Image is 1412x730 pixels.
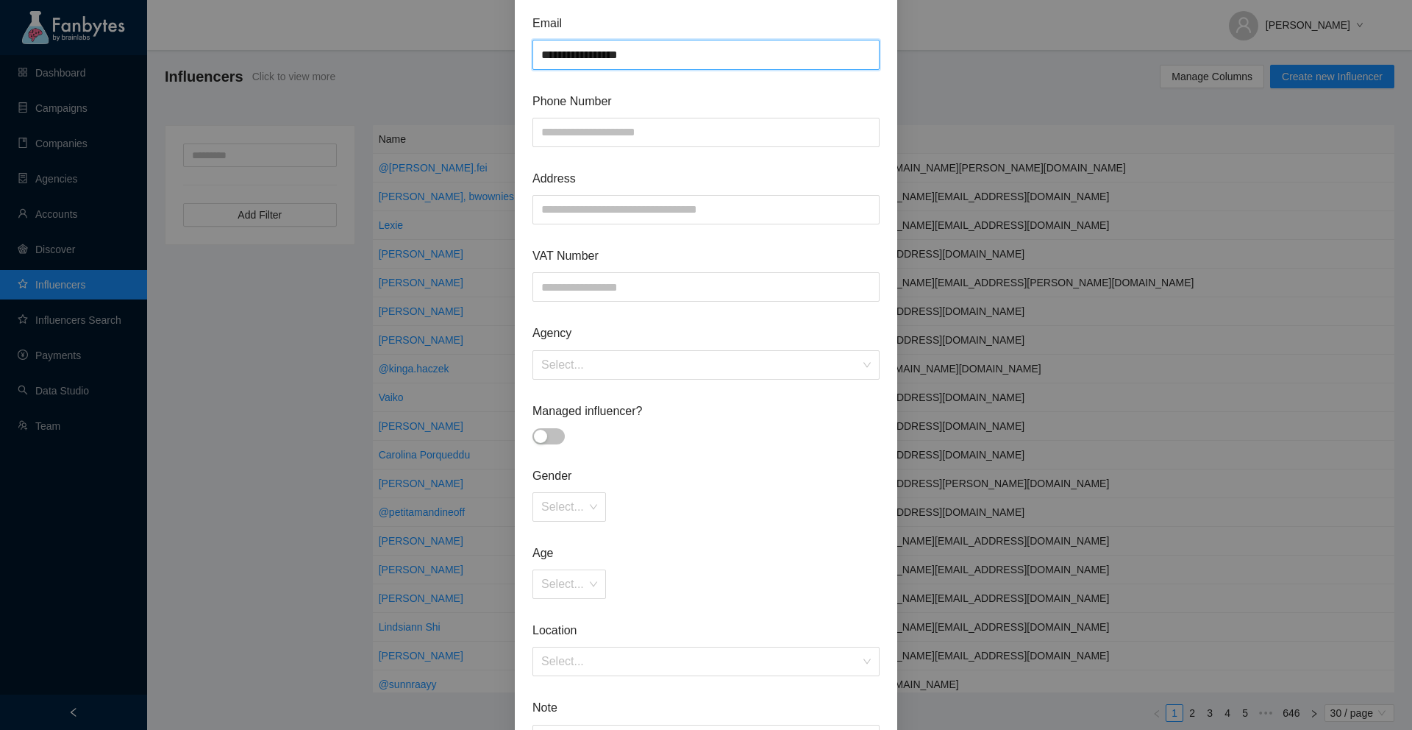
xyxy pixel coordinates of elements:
span: Email [532,14,880,32]
span: Agency [532,324,880,342]
span: Age [532,544,880,562]
span: VAT Number [532,247,880,265]
span: Address [532,169,880,188]
span: Managed influencer? [532,402,880,420]
span: Phone Number [532,92,880,110]
span: Gender [532,467,880,485]
span: Location [532,621,880,639]
span: Note [532,698,880,717]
